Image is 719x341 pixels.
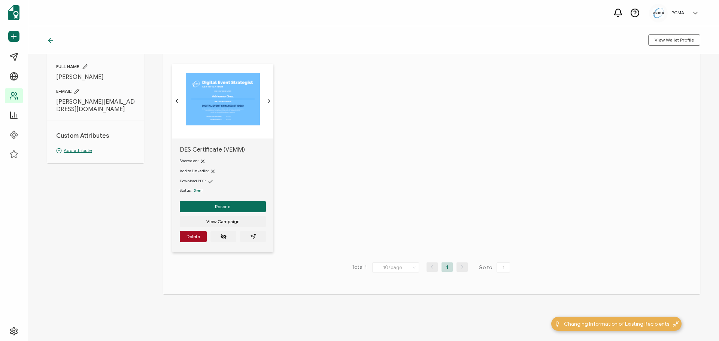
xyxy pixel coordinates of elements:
[372,262,419,273] input: Select
[442,262,453,272] li: 1
[180,168,209,173] span: Add to LinkedIn:
[56,147,135,154] p: Add attribute
[655,38,694,42] span: View Wallet Profile
[180,179,206,183] span: Download PDF:
[56,88,135,94] span: E-MAIL:
[186,234,200,239] span: Delete
[206,219,240,224] span: View Campaign
[564,320,669,328] span: Changing Information of Existing Recipients
[180,201,266,212] button: Resend
[56,64,135,70] span: FULL NAME:
[56,73,135,81] span: [PERSON_NAME]
[352,262,367,273] span: Total 1
[180,158,198,163] span: Shared on:
[56,132,135,140] h1: Custom Attributes
[250,234,256,240] ion-icon: paper plane outline
[266,98,272,104] ion-icon: chevron forward outline
[221,234,227,240] ion-icon: eye off
[180,231,207,242] button: Delete
[671,10,684,15] h5: PCMA
[174,98,180,104] ion-icon: chevron back outline
[8,5,19,20] img: sertifier-logomark-colored.svg
[180,216,266,227] button: View Campaign
[673,321,679,327] img: minimize-icon.svg
[194,188,203,193] span: Sent
[180,188,191,194] span: Status:
[180,146,266,153] span: DES Certificate (VEMM)
[648,34,700,46] button: View Wallet Profile
[56,98,135,113] span: [PERSON_NAME][EMAIL_ADDRESS][DOMAIN_NAME]
[682,305,719,341] iframe: Chat Widget
[215,204,231,209] span: Resend
[479,262,512,273] span: Go to
[653,8,664,18] img: 5c892e8a-a8c9-4ab0-b501-e22bba25706e.jpg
